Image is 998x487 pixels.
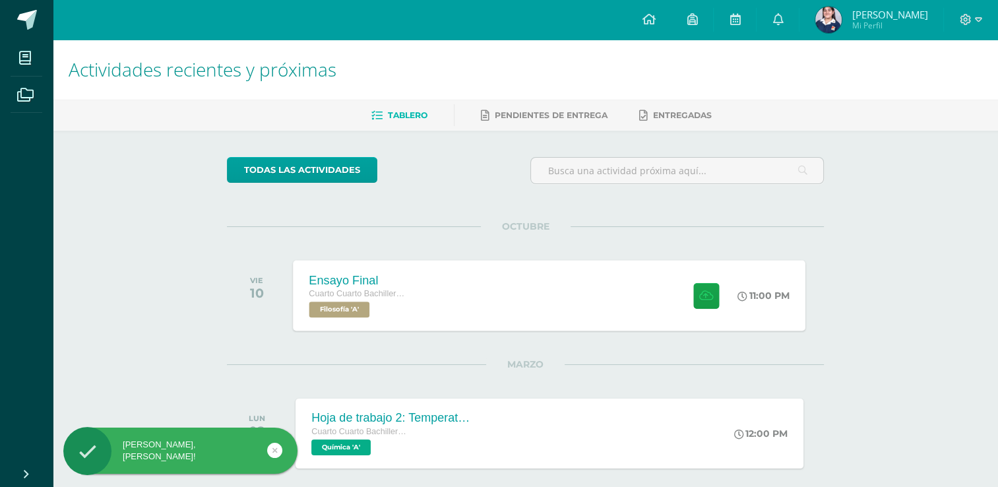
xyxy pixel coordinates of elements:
span: Cuarto Cuarto Bachillerato en Ciencias y Letras con Orientación en Computación [309,289,410,298]
input: Busca una actividad próxima aquí... [531,158,823,183]
span: Filosofía 'A' [309,302,370,317]
a: Pendientes de entrega [481,105,608,126]
span: Pendientes de entrega [495,110,608,120]
span: Entregadas [653,110,712,120]
span: Cuarto Cuarto Bachillerato en Ciencias y Letras con Orientación en Computación [311,427,410,436]
img: 4b1dc149380fb1920df637ae2a08d31d.png [815,7,842,33]
div: 02 [249,423,265,439]
span: Tablero [388,110,427,120]
a: todas las Actividades [227,157,377,183]
div: [PERSON_NAME], [PERSON_NAME]! [63,439,297,463]
div: VIE [250,276,264,285]
span: OCTUBRE [481,220,571,232]
div: LUN [249,414,265,423]
span: [PERSON_NAME] [852,8,927,21]
a: Tablero [371,105,427,126]
div: Ensayo Final [309,273,410,287]
span: MARZO [486,358,565,370]
div: Hoja de trabajo 2: Temperatura [311,411,470,425]
div: 12:00 PM [734,428,788,439]
div: 11:00 PM [738,290,790,302]
a: Entregadas [639,105,712,126]
span: Química 'A' [311,439,371,455]
span: Mi Perfil [852,20,927,31]
div: 10 [250,285,264,301]
span: Actividades recientes y próximas [69,57,336,82]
